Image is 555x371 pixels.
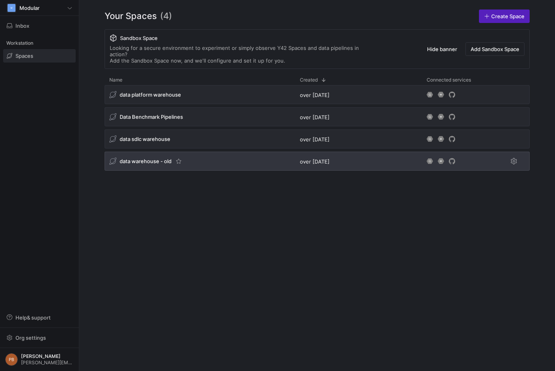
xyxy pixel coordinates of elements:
span: data warehouse - old [120,158,172,164]
span: Sandbox Space [120,35,158,41]
span: data sdlc warehouse [120,136,170,142]
span: data platform warehouse [120,91,181,98]
span: over [DATE] [300,114,330,120]
button: Hide banner [422,42,462,56]
button: Inbox [3,19,76,32]
div: Workstation [3,37,76,49]
div: Press SPACE to select this row. [105,85,530,107]
a: Create Space [479,10,530,23]
span: Your Spaces [105,10,157,23]
span: over [DATE] [300,136,330,143]
div: Press SPACE to select this row. [105,129,530,152]
span: [PERSON_NAME] [21,354,74,359]
span: Connected services [427,77,471,83]
span: [PERSON_NAME][EMAIL_ADDRESS][DOMAIN_NAME] [21,360,74,365]
button: Help& support [3,311,76,324]
span: (4) [160,10,172,23]
span: Modular [19,5,40,11]
div: Press SPACE to select this row. [105,152,530,174]
span: Hide banner [427,46,457,52]
span: Help & support [15,314,51,321]
div: PB [5,353,18,366]
button: Add Sandbox Space [465,42,524,56]
div: Press SPACE to select this row. [105,107,530,129]
span: Create Space [491,13,524,19]
span: Org settings [15,335,46,341]
span: Spaces [15,53,33,59]
div: Looking for a secure environment to experiment or simply observe Y42 Spaces and data pipelines in... [110,45,375,64]
span: Inbox [15,23,29,29]
a: Org settings [3,335,76,342]
span: Add Sandbox Space [471,46,519,52]
div: M [8,4,15,12]
span: Data Benchmark Pipelines [120,114,183,120]
button: PB[PERSON_NAME][PERSON_NAME][EMAIL_ADDRESS][DOMAIN_NAME] [3,351,76,368]
span: over [DATE] [300,158,330,165]
span: Created [300,77,318,83]
span: over [DATE] [300,92,330,98]
span: Name [109,77,122,83]
button: Org settings [3,331,76,344]
a: Spaces [3,49,76,63]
